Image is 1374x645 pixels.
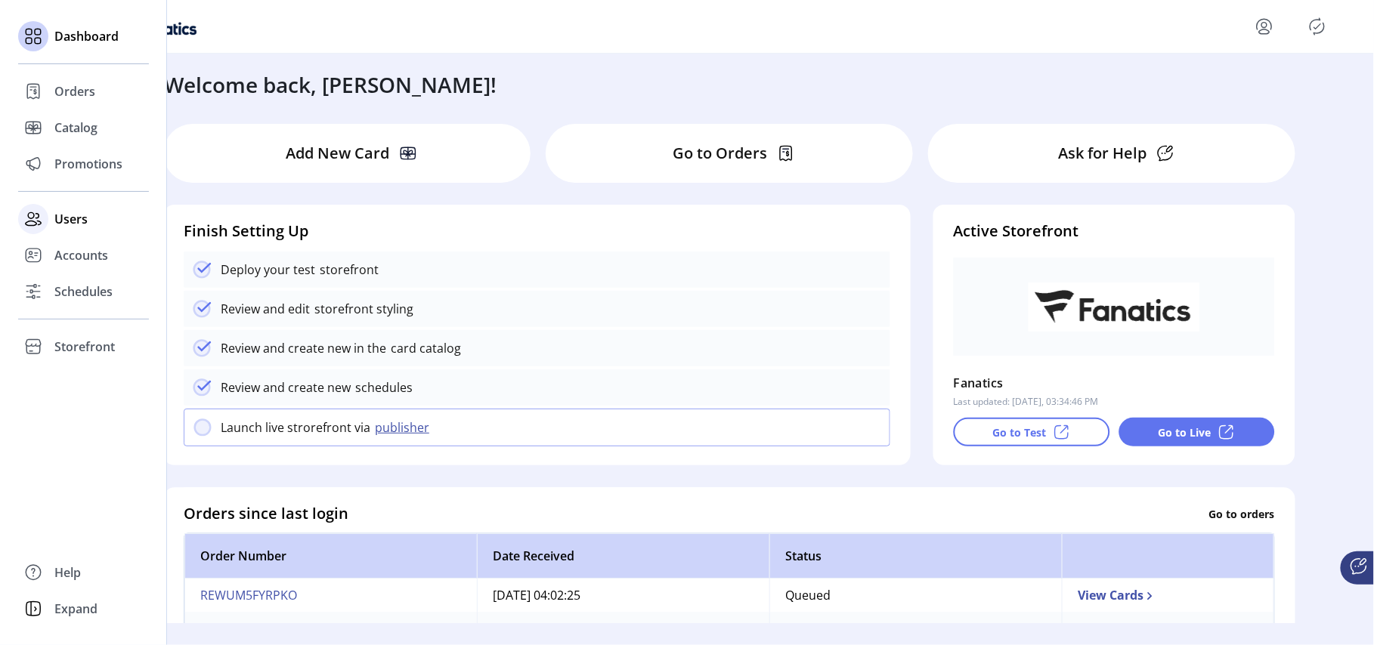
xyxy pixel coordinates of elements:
span: Catalog [54,119,97,137]
p: Go to Orders [673,142,768,165]
p: Add New Card [286,142,390,165]
p: Go to Test [992,424,1046,440]
h4: Orders since last login [184,503,348,526]
p: Last updated: [DATE], 03:34:46 PM [954,395,1099,409]
span: Schedules [54,282,113,301]
p: Go to Live [1159,424,1212,440]
p: Review and create new [221,378,351,397]
span: Dashboard [54,27,119,45]
th: Order Number [184,534,477,579]
span: Orders [54,82,95,100]
span: Help [54,563,81,582]
td: Queued [769,579,1062,613]
button: publisher [370,418,438,437]
button: menu [1252,14,1277,39]
h4: Active Storefront [954,220,1275,242]
td: REWUM5FYRPKO [184,579,477,613]
span: Expand [54,600,97,618]
p: Launch live strorefront via [221,418,370,437]
span: Users [54,210,88,228]
td: [DATE] 04:02:25 [477,579,769,613]
th: Date Received [477,534,769,579]
h3: Welcome back, [PERSON_NAME]! [164,69,497,100]
span: Promotions [54,155,122,173]
button: Publisher Panel [1305,14,1329,39]
p: Go to orders [1209,506,1275,522]
p: Deploy your test [221,261,315,279]
h4: Finish Setting Up [184,220,890,242]
span: Accounts [54,246,108,264]
p: storefront [315,261,379,279]
th: Status [769,534,1062,579]
p: storefront styling [310,300,413,318]
p: Ask for Help [1059,142,1147,165]
p: Review and create new in the [221,339,386,357]
p: Fanatics [954,371,1004,395]
p: schedules [351,378,413,397]
span: Storefront [54,338,115,356]
p: Review and edit [221,300,310,318]
td: View Cards [1062,579,1274,613]
p: card catalog [386,339,461,357]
